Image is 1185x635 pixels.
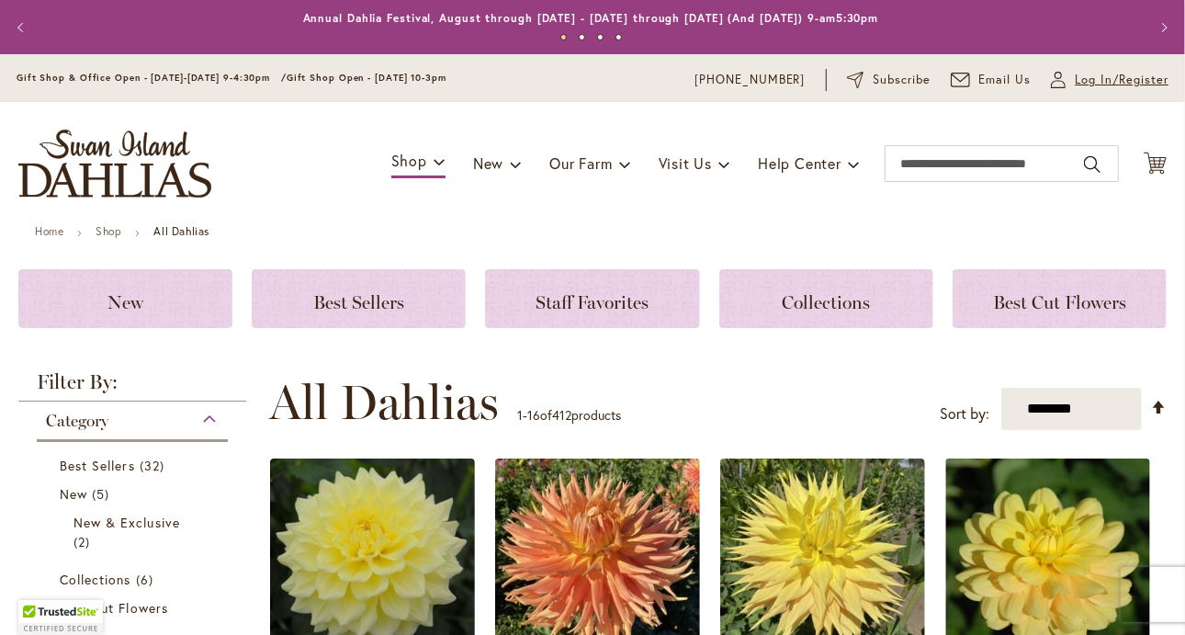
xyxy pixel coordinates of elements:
[60,456,209,475] a: Best Sellers
[1144,9,1180,46] button: Next
[597,34,604,40] button: 3 of 4
[46,411,108,431] span: Category
[60,570,209,589] a: Collections
[252,269,466,328] a: Best Sellers
[18,372,246,402] strong: Filter By:
[153,224,209,238] strong: All Dahlias
[60,599,168,617] span: Best Cut Flowers
[269,375,499,430] span: All Dahlias
[391,151,427,170] span: Shop
[719,269,933,328] a: Collections
[873,71,931,89] span: Subscribe
[1075,71,1168,89] span: Log In/Register
[517,401,621,430] p: - of products
[579,34,585,40] button: 2 of 4
[517,406,523,424] span: 1
[953,269,1167,328] a: Best Cut Flowers
[485,269,699,328] a: Staff Favorites
[979,71,1032,89] span: Email Us
[782,291,870,313] span: Collections
[136,570,158,589] span: 6
[303,11,879,25] a: Annual Dahlia Festival, August through [DATE] - [DATE] through [DATE] (And [DATE]) 9-am5:30pm
[536,291,649,313] span: Staff Favorites
[18,269,232,328] a: New
[1051,71,1168,89] a: Log In/Register
[549,153,612,173] span: Our Farm
[941,397,990,431] label: Sort by:
[96,224,121,238] a: Shop
[92,484,114,504] span: 5
[615,34,622,40] button: 4 of 4
[60,457,135,474] span: Best Sellers
[527,406,540,424] span: 16
[847,71,931,89] a: Subscribe
[993,291,1126,313] span: Best Cut Flowers
[73,513,196,551] a: New &amp; Exclusive
[694,71,806,89] a: [PHONE_NUMBER]
[35,224,63,238] a: Home
[14,570,65,621] iframe: Launch Accessibility Center
[287,72,446,84] span: Gift Shop Open - [DATE] 10-3pm
[140,456,169,475] span: 32
[60,485,87,503] span: New
[17,72,287,84] span: Gift Shop & Office Open - [DATE]-[DATE] 9-4:30pm /
[73,514,180,531] span: New & Exclusive
[107,291,143,313] span: New
[18,130,211,198] a: store logo
[560,34,567,40] button: 1 of 4
[951,71,1032,89] a: Email Us
[758,153,841,173] span: Help Center
[313,291,404,313] span: Best Sellers
[5,9,41,46] button: Previous
[60,571,131,588] span: Collections
[473,153,503,173] span: New
[60,484,209,504] a: New
[73,532,95,551] span: 2
[552,406,571,424] span: 412
[659,153,712,173] span: Visit Us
